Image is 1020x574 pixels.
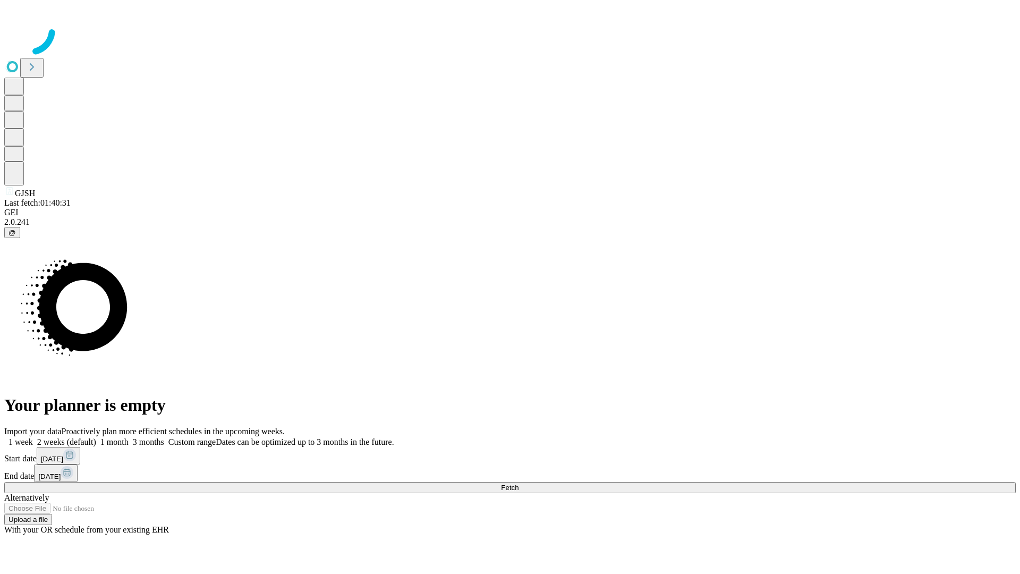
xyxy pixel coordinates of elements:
[37,447,80,465] button: [DATE]
[4,514,52,525] button: Upload a file
[41,455,63,463] span: [DATE]
[8,437,33,446] span: 1 week
[168,437,216,446] span: Custom range
[501,484,518,492] span: Fetch
[100,437,129,446] span: 1 month
[8,229,16,237] span: @
[4,447,1016,465] div: Start date
[4,465,1016,482] div: End date
[4,482,1016,493] button: Fetch
[4,227,20,238] button: @
[38,472,61,480] span: [DATE]
[216,437,394,446] span: Dates can be optimized up to 3 months in the future.
[34,465,78,482] button: [DATE]
[15,189,35,198] span: GJSH
[4,427,62,436] span: Import your data
[133,437,164,446] span: 3 months
[4,493,49,502] span: Alternatively
[37,437,96,446] span: 2 weeks (default)
[4,395,1016,415] h1: Your planner is empty
[4,208,1016,217] div: GEI
[4,198,71,207] span: Last fetch: 01:40:31
[4,217,1016,227] div: 2.0.241
[62,427,285,436] span: Proactively plan more efficient schedules in the upcoming weeks.
[4,525,169,534] span: With your OR schedule from your existing EHR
